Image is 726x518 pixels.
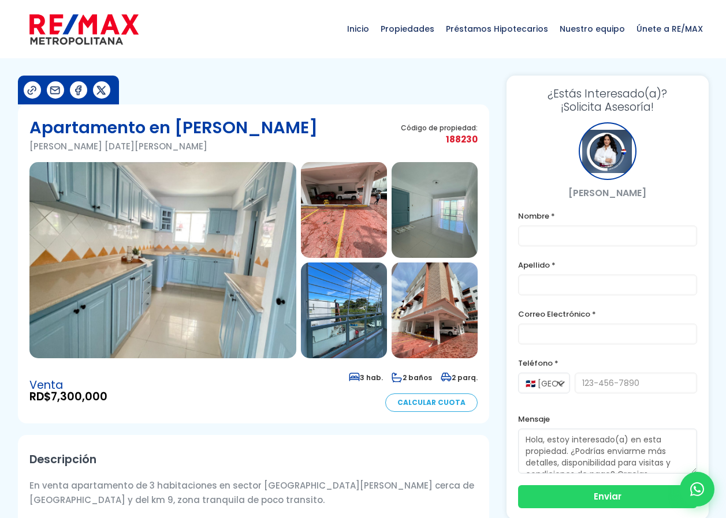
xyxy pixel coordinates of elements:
[518,307,697,321] label: Correo Electrónico *
[518,429,697,474] textarea: Hola, estoy interesado(a) en esta propiedad. ¿Podrías enviarme más detalles, disponibilidad para ...
[72,84,84,96] img: Compartir
[392,373,432,382] span: 2 baños
[375,12,440,46] span: Propiedades
[29,12,139,47] img: remax-metropolitana-logo
[301,162,387,258] img: Apartamento en Colinas De Los Ríos
[554,12,631,46] span: Nuestro equipo
[401,123,478,132] span: Código de propiedad:
[51,389,107,404] span: 7,300,000
[29,478,478,507] p: En venta apartamento de 3 habitaciones en sector [GEOGRAPHIC_DATA][PERSON_NAME] cerca de [GEOGRAP...
[575,373,697,393] input: 123-456-7890
[518,209,697,223] label: Nombre *
[631,12,709,46] span: Únete a RE/MAX
[29,162,296,358] img: Apartamento en Colinas De Los Ríos
[95,84,107,96] img: Compartir
[518,356,697,370] label: Teléfono *
[518,87,697,114] h3: ¡Solicita Asesoría!
[441,373,478,382] span: 2 parq.
[518,186,697,200] p: [PERSON_NAME]
[26,84,38,96] img: Compartir
[518,485,697,508] button: Enviar
[29,380,107,391] span: Venta
[29,139,318,153] p: [PERSON_NAME] [DATE][PERSON_NAME]
[392,262,478,358] img: Apartamento en Colinas De Los Ríos
[518,258,697,272] label: Apellido *
[49,84,61,96] img: Compartir
[440,12,554,46] span: Préstamos Hipotecarios
[401,132,478,147] span: 188230
[29,446,478,472] h2: Descripción
[392,162,478,258] img: Apartamento en Colinas De Los Ríos
[341,12,375,46] span: Inicio
[301,262,387,358] img: Apartamento en Colinas De Los Ríos
[518,87,697,100] span: ¿Estás Interesado(a)?
[349,373,383,382] span: 3 hab.
[385,393,478,412] a: Calcular Cuota
[518,412,697,426] label: Mensaje
[579,122,636,180] div: Vanesa Perez
[29,116,318,139] h1: Apartamento en [PERSON_NAME]
[29,391,107,403] span: RD$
